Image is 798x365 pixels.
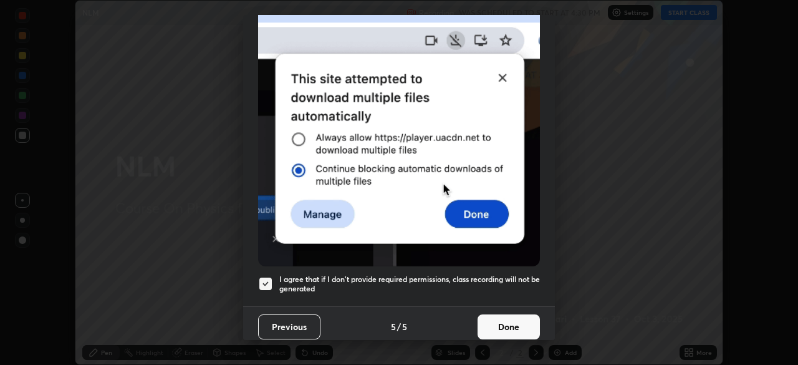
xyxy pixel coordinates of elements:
h4: 5 [391,320,396,333]
button: Previous [258,314,320,339]
button: Done [478,314,540,339]
h4: / [397,320,401,333]
h4: 5 [402,320,407,333]
h5: I agree that if I don't provide required permissions, class recording will not be generated [279,275,540,294]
